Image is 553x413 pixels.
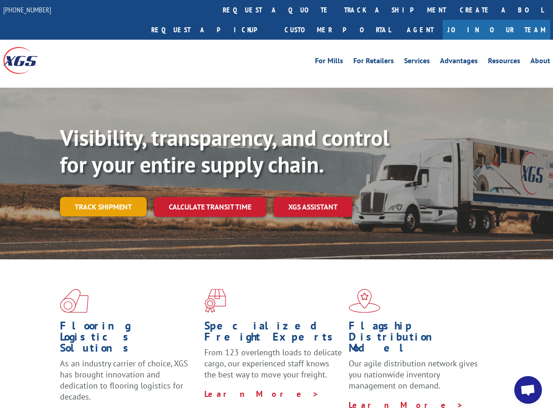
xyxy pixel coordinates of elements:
[349,289,381,313] img: xgs-icon-flagship-distribution-model-red
[514,376,542,404] a: Open chat
[278,20,398,40] a: Customer Portal
[353,57,394,67] a: For Retailers
[144,20,278,40] a: Request a pickup
[3,5,51,14] a: [PHONE_NUMBER]
[60,197,147,216] a: Track shipment
[204,347,342,388] p: From 123 overlength loads to delicate cargo, our experienced staff knows the best way to move you...
[204,289,226,313] img: xgs-icon-focused-on-flooring-red
[60,289,89,313] img: xgs-icon-total-supply-chain-intelligence-red
[315,57,343,67] a: For Mills
[60,123,389,179] b: Visibility, transparency, and control for your entire supply chain.
[60,358,188,401] span: As an industry carrier of choice, XGS has brought innovation and dedication to flooring logistics...
[349,320,486,358] h1: Flagship Distribution Model
[443,20,550,40] a: Join Our Team
[204,320,342,347] h1: Specialized Freight Experts
[349,400,464,410] a: Learn More >
[154,197,266,217] a: Calculate transit time
[530,57,550,67] a: About
[488,57,520,67] a: Resources
[204,389,319,399] a: Learn More >
[398,20,443,40] a: Agent
[349,358,478,391] span: Our agile distribution network gives you nationwide inventory management on demand.
[404,57,430,67] a: Services
[440,57,478,67] a: Advantages
[60,320,197,358] h1: Flooring Logistics Solutions
[274,197,352,217] a: XGS ASSISTANT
